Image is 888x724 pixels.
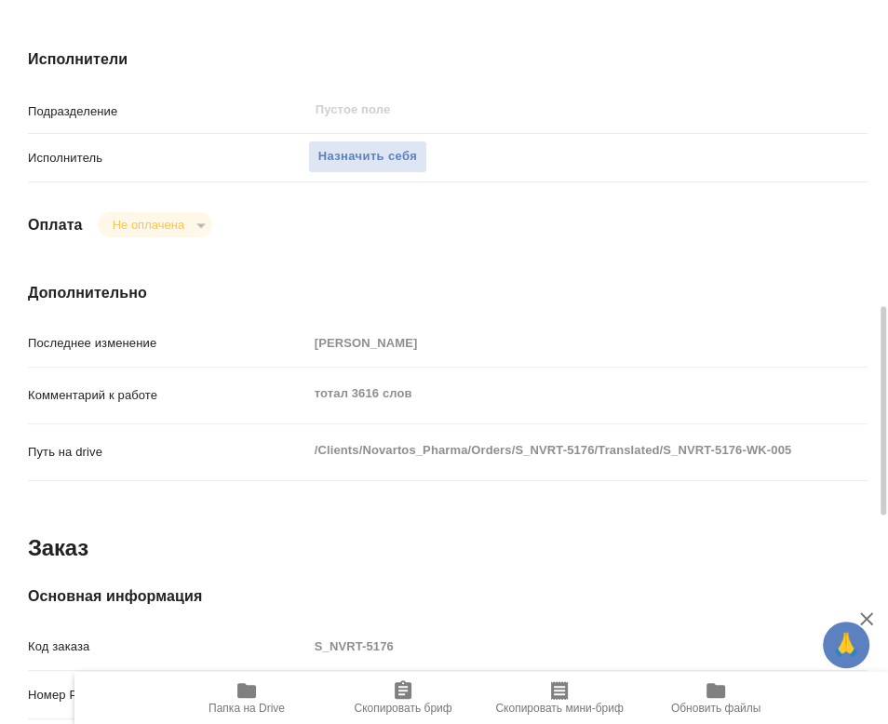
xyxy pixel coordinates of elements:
[354,702,451,715] span: Скопировать бриф
[671,702,761,715] span: Обновить файлы
[308,435,868,466] textarea: /Clients/Novartos_Pharma/Orders/S_NVRT-5176/Translated/S_NVRT-5176-WK-005
[325,672,481,724] button: Скопировать бриф
[209,702,285,715] span: Папка на Drive
[830,625,862,664] span: 🙏
[28,149,308,168] p: Исполнитель
[823,622,869,668] button: 🙏
[28,533,88,563] h2: Заказ
[168,672,325,724] button: Папка на Drive
[28,443,308,462] p: Путь на drive
[638,672,794,724] button: Обновить файлы
[308,141,427,173] button: Назначить себя
[28,585,868,608] h4: Основная информация
[28,102,308,121] p: Подразделение
[314,99,824,121] input: Пустое поле
[28,386,308,405] p: Комментарий к работе
[308,378,868,409] textarea: тотал 3616 слов
[318,146,417,168] span: Назначить себя
[308,329,868,356] input: Пустое поле
[28,214,83,236] h4: Оплата
[28,282,868,304] h4: Дополнительно
[495,702,623,715] span: Скопировать мини-бриф
[107,217,190,233] button: Не оплачена
[28,637,308,656] p: Код заказа
[28,686,308,704] p: Номер РО
[28,334,308,353] p: Последнее изменение
[28,48,868,71] h4: Исполнители
[308,633,868,660] input: Пустое поле
[98,212,212,237] div: Не оплачена
[481,672,638,724] button: Скопировать мини-бриф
